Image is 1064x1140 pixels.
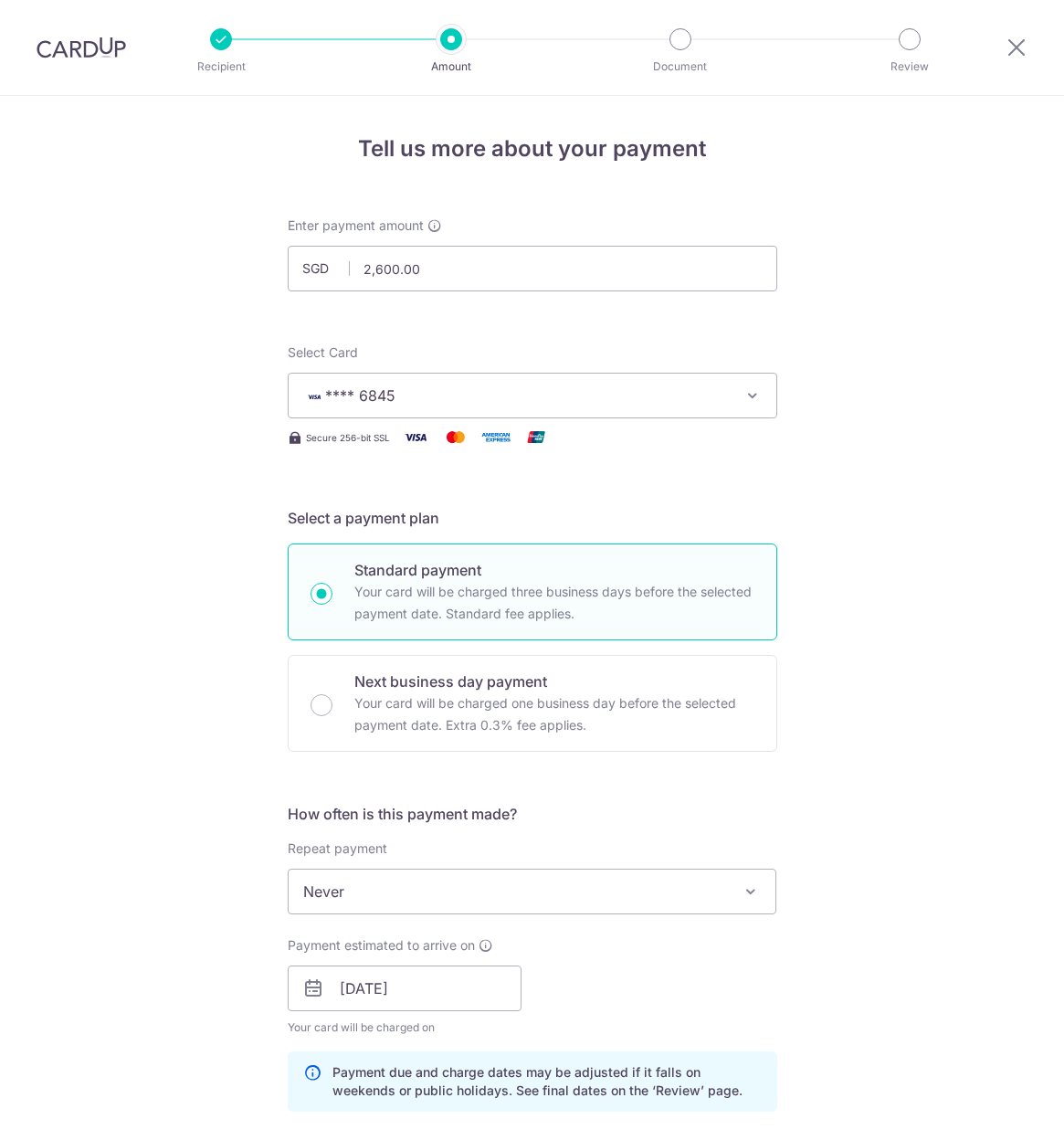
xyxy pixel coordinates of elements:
p: Your card will be charged one business day before the selected payment date. Extra 0.3% fee applies. [354,692,754,736]
p: Your card will be charged three business days before the selected payment date. Standard fee appl... [354,581,754,625]
span: Never [289,870,776,913]
p: Review [842,58,977,76]
h5: Select a payment plan [288,507,777,529]
img: Union Pay [518,426,554,449]
label: Repeat payment [288,839,387,858]
p: Next business day payment [354,670,754,692]
span: Enter payment amount [288,216,424,235]
span: translation missing: en.payables.payment_networks.credit_card.summary.labels.select_card [288,344,358,360]
span: SGD [302,259,350,278]
span: Never [288,869,777,914]
img: Visa [397,426,434,449]
h4: Tell us more about your payment [288,132,777,165]
img: Mastercard [437,426,474,449]
p: Amount [384,58,519,76]
img: VISA [303,390,325,403]
p: Payment due and charge dates may be adjusted if it falls on weekends or public holidays. See fina... [332,1063,762,1100]
p: Standard payment [354,559,754,581]
input: DD / MM / YYYY [288,966,521,1011]
p: Document [613,58,748,76]
span: Secure 256-bit SSL [306,430,390,445]
h5: How often is this payment made? [288,803,777,825]
input: 0.00 [288,246,777,291]
img: CardUp [37,37,126,58]
span: Your card will be charged on [288,1019,521,1037]
img: American Express [478,426,514,449]
p: Recipient [153,58,289,76]
span: Payment estimated to arrive on [288,936,475,955]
